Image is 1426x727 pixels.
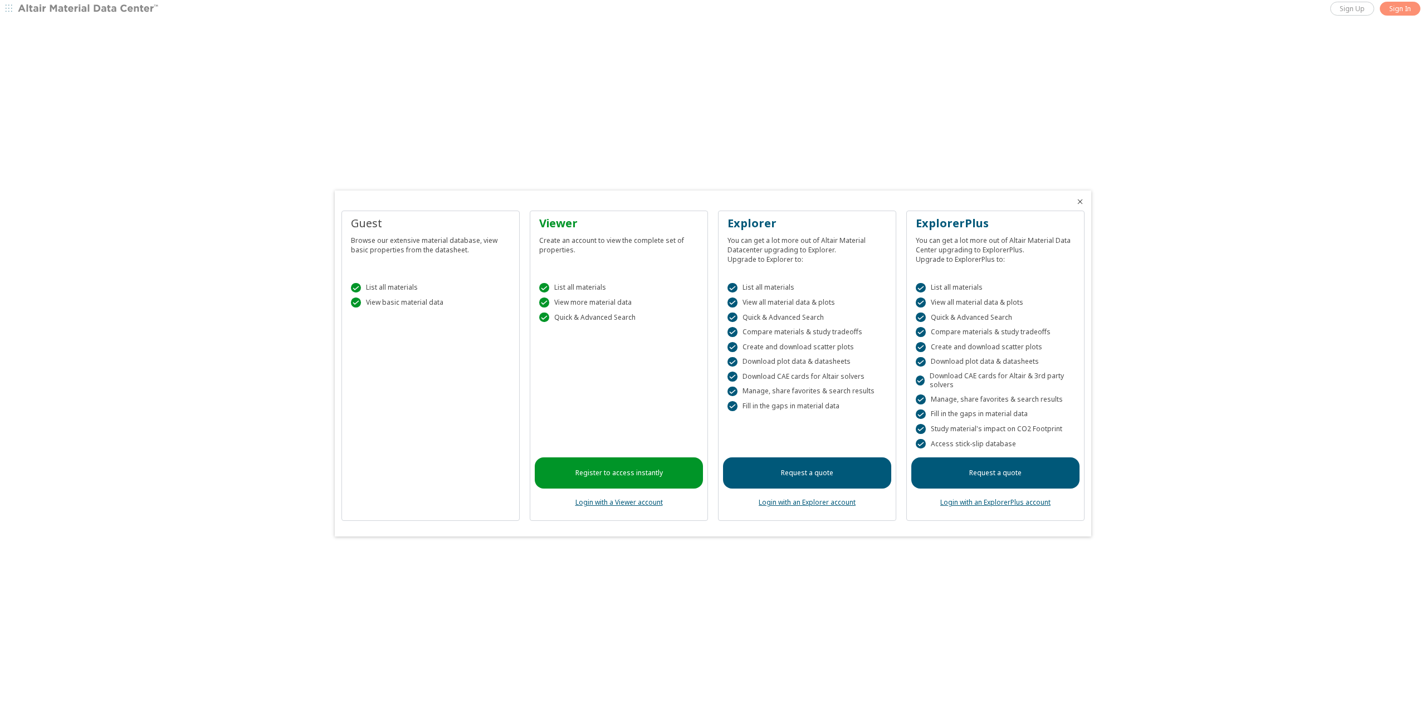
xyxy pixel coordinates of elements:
[916,375,925,386] div: 
[727,313,887,323] div: Quick & Advanced Search
[916,283,1075,293] div: List all materials
[727,372,738,382] div: 
[727,387,738,397] div: 
[727,357,887,367] div: Download plot data & datasheets
[916,409,926,419] div: 
[539,216,699,231] div: Viewer
[916,439,1075,449] div: Access stick-slip database
[727,283,887,293] div: List all materials
[916,409,1075,419] div: Fill in the gaps in material data
[916,394,1075,404] div: Manage, share favorites & search results
[916,439,926,449] div: 
[727,297,738,308] div: 
[351,297,510,308] div: View basic material data
[1076,197,1085,206] button: Close
[727,231,887,264] div: You can get a lot more out of Altair Material Datacenter upgrading to Explorer. Upgrade to Explor...
[539,231,699,255] div: Create an account to view the complete set of properties.
[539,283,699,293] div: List all materials
[351,297,361,308] div: 
[916,327,926,337] div: 
[727,357,738,367] div: 
[575,497,663,507] a: Login with a Viewer account
[351,283,510,293] div: List all materials
[727,313,738,323] div: 
[727,401,738,411] div: 
[940,497,1051,507] a: Login with an ExplorerPlus account
[535,457,703,489] a: Register to access instantly
[727,372,887,382] div: Download CAE cards for Altair solvers
[916,424,1075,434] div: Study material's impact on CO2 Footprint
[727,387,887,397] div: Manage, share favorites & search results
[351,216,510,231] div: Guest
[539,297,699,308] div: View more material data
[723,457,891,489] a: Request a quote
[916,424,926,434] div: 
[539,297,549,308] div: 
[727,283,738,293] div: 
[727,216,887,231] div: Explorer
[916,231,1075,264] div: You can get a lot more out of Altair Material Data Center upgrading to ExplorerPlus. Upgrade to E...
[727,342,887,352] div: Create and download scatter plots
[727,327,738,337] div: 
[539,283,549,293] div: 
[916,357,1075,367] div: Download plot data & datasheets
[539,313,549,323] div: 
[916,283,926,293] div: 
[916,342,926,352] div: 
[759,497,856,507] a: Login with an Explorer account
[727,327,887,337] div: Compare materials & study tradeoffs
[916,297,1075,308] div: View all material data & plots
[916,313,1075,323] div: Quick & Advanced Search
[916,357,926,367] div: 
[916,372,1075,389] div: Download CAE cards for Altair & 3rd party solvers
[916,216,1075,231] div: ExplorerPlus
[916,394,926,404] div: 
[351,231,510,255] div: Browse our extensive material database, view basic properties from the datasheet.
[916,313,926,323] div: 
[911,457,1080,489] a: Request a quote
[727,297,887,308] div: View all material data & plots
[727,342,738,352] div: 
[916,297,926,308] div: 
[727,401,887,411] div: Fill in the gaps in material data
[539,313,699,323] div: Quick & Advanced Search
[351,283,361,293] div: 
[916,327,1075,337] div: Compare materials & study tradeoffs
[916,342,1075,352] div: Create and download scatter plots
